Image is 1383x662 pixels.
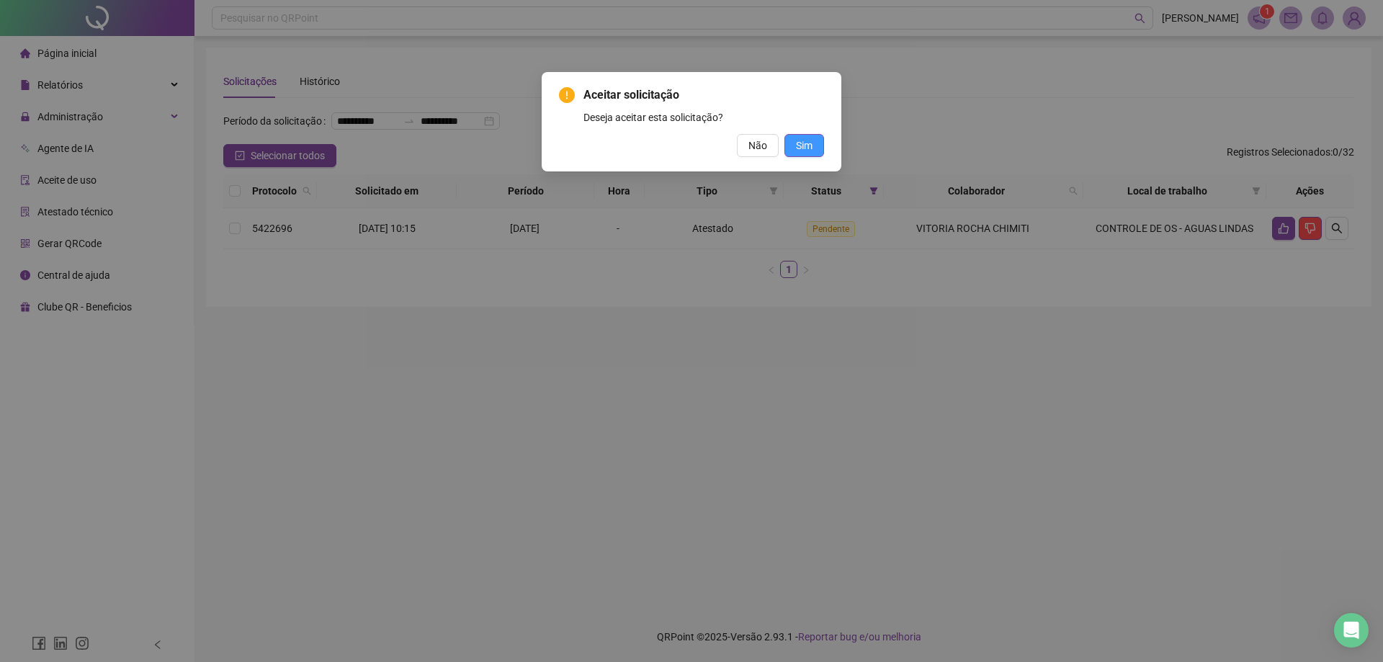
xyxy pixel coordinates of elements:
button: Sim [784,134,824,157]
button: Não [737,134,779,157]
span: Sim [796,138,813,153]
div: Open Intercom Messenger [1334,613,1369,648]
div: Deseja aceitar esta solicitação? [583,109,824,125]
span: exclamation-circle [559,87,575,103]
span: Aceitar solicitação [583,86,824,104]
span: Não [748,138,767,153]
